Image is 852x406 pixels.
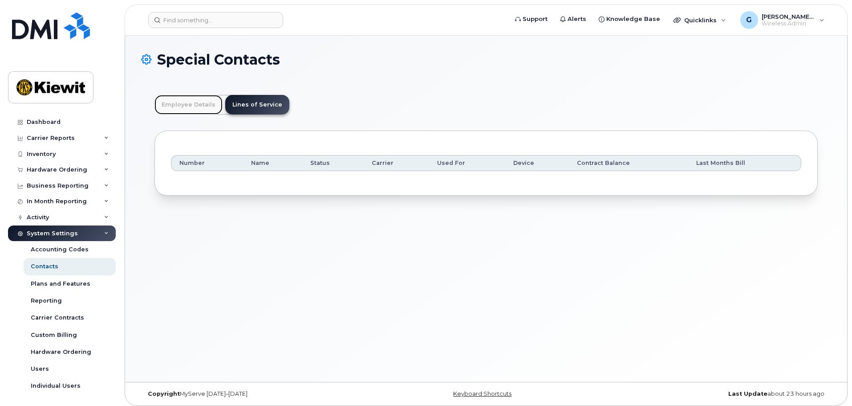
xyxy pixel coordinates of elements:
[225,95,289,115] a: Lines of Service
[141,52,831,67] h1: Special Contacts
[243,155,302,171] th: Name
[148,390,180,397] strong: Copyright
[688,155,801,171] th: Last Months Bill
[429,155,505,171] th: Used For
[569,155,688,171] th: Contract Balance
[813,367,845,399] iframe: Messenger Launcher
[728,390,767,397] strong: Last Update
[171,155,243,171] th: Number
[453,390,511,397] a: Keyboard Shortcuts
[302,155,364,171] th: Status
[505,155,569,171] th: Device
[601,390,831,398] div: about 23 hours ago
[141,390,371,398] div: MyServe [DATE]–[DATE]
[364,155,429,171] th: Carrier
[154,95,223,115] a: Employee Details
